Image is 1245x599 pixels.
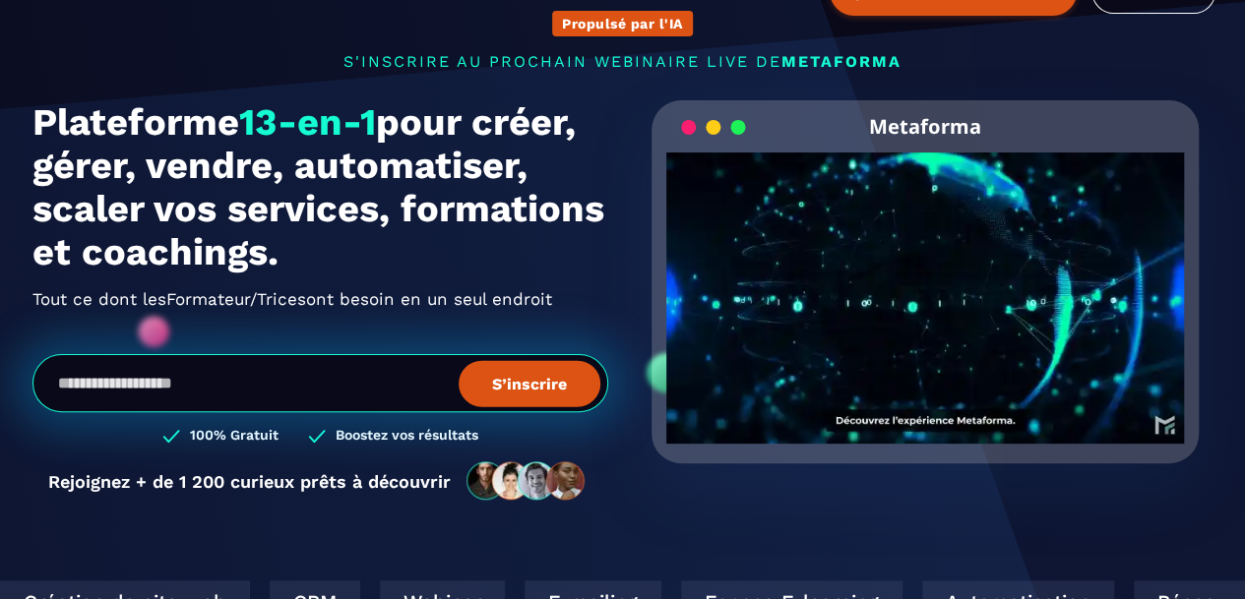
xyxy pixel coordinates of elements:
img: checked [162,427,180,446]
h3: 100% Gratuit [190,427,279,446]
button: S’inscrire [459,360,600,406]
span: 13-en-1 [239,100,376,144]
h2: Tout ce dont les ont besoin en un seul endroit [32,283,608,315]
p: s'inscrire au prochain webinaire live de [32,52,1214,71]
img: checked [308,427,326,446]
video: Your browser does not support the video tag. [666,152,1185,411]
img: loading [681,118,746,137]
h3: Boostez vos résultats [336,427,478,446]
img: community-people [461,460,592,502]
h1: Plateforme pour créer, gérer, vendre, automatiser, scaler vos services, formations et coachings. [32,100,608,273]
h2: Metaforma [869,100,981,152]
p: Rejoignez + de 1 200 curieux prêts à découvrir [48,471,451,492]
span: Formateur/Trices [166,283,306,315]
span: METAFORMA [781,52,902,71]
